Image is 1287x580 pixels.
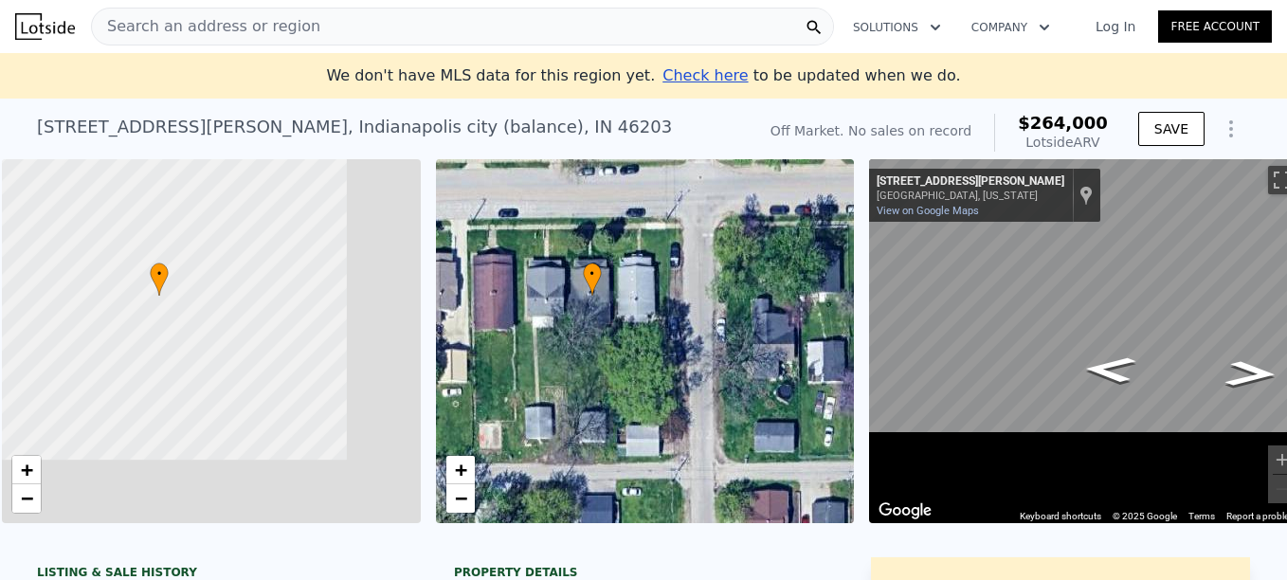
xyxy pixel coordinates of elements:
button: Show Options [1212,110,1250,148]
a: Show location on map [1079,185,1093,206]
a: Terms [1188,511,1215,521]
div: [GEOGRAPHIC_DATA], [US_STATE] [877,190,1064,202]
span: Search an address or region [92,15,320,38]
button: Keyboard shortcuts [1020,510,1101,523]
a: Zoom in [446,456,475,484]
a: Zoom in [12,456,41,484]
path: Go East, E Legrande Ave [1061,351,1157,390]
a: Free Account [1158,10,1272,43]
button: Solutions [838,10,956,45]
img: Google [874,498,936,523]
a: Zoom out [446,484,475,513]
span: + [454,458,466,481]
button: SAVE [1138,112,1205,146]
span: + [21,458,33,481]
div: [STREET_ADDRESS][PERSON_NAME] , Indianapolis city (balance) , IN 46203 [37,114,672,140]
span: − [21,486,33,510]
button: Company [956,10,1065,45]
span: Check here [662,66,748,84]
img: Lotside [15,13,75,40]
div: Property details [454,565,833,580]
div: Off Market. No sales on record [770,121,971,140]
a: Log In [1073,17,1158,36]
div: to be updated when we do. [662,64,960,87]
div: We don't have MLS data for this region yet. [326,64,960,87]
span: − [454,486,466,510]
a: Zoom out [12,484,41,513]
a: View on Google Maps [877,205,979,217]
span: • [583,265,602,282]
a: Open this area in Google Maps (opens a new window) [874,498,936,523]
span: • [150,265,169,282]
div: Lotside ARV [1018,133,1108,152]
span: $264,000 [1018,113,1108,133]
div: • [150,263,169,296]
div: • [583,263,602,296]
div: [STREET_ADDRESS][PERSON_NAME] [877,174,1064,190]
span: © 2025 Google [1113,511,1177,521]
